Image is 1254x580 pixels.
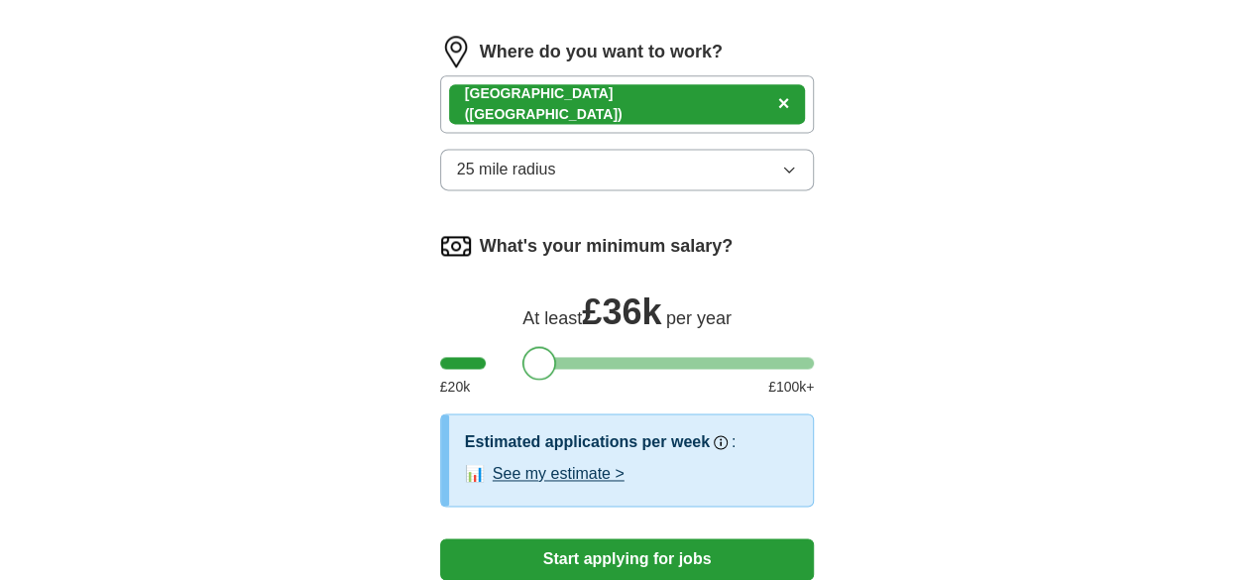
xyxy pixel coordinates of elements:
span: × [778,92,790,114]
button: Start applying for jobs [440,538,815,580]
button: 25 mile radius [440,149,815,190]
span: 📊 [465,462,485,486]
span: per year [666,308,732,328]
label: Where do you want to work? [480,39,723,65]
img: location.png [440,36,472,67]
span: ([GEOGRAPHIC_DATA]) [465,106,623,122]
label: What's your minimum salary? [480,233,733,260]
h3: : [732,430,736,454]
span: £ 36k [582,291,661,332]
strong: [GEOGRAPHIC_DATA] [465,85,614,101]
span: At least [522,308,582,328]
button: See my estimate > [493,462,625,486]
img: salary.png [440,230,472,262]
span: £ 20 k [440,377,470,398]
span: 25 mile radius [457,158,556,181]
h3: Estimated applications per week [465,430,710,454]
button: × [778,89,790,119]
